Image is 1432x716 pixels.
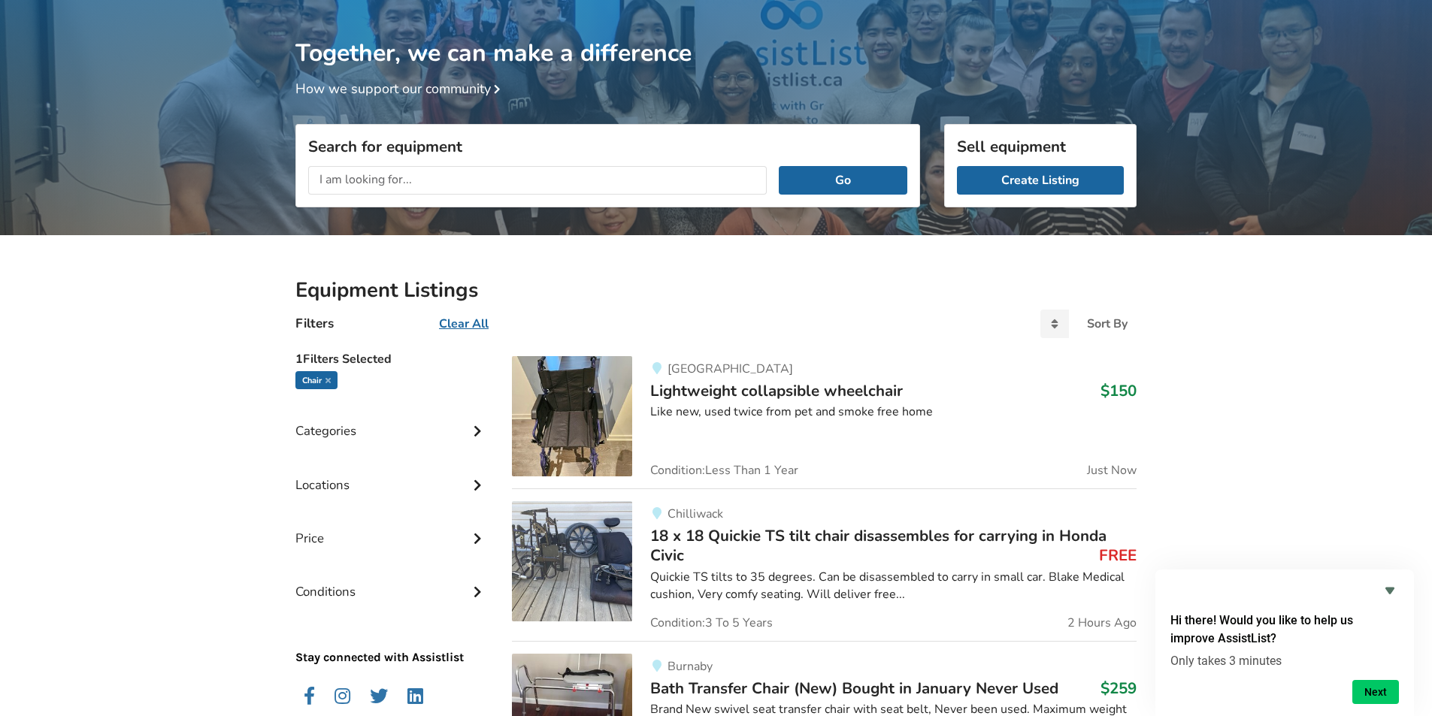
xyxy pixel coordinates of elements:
[650,678,1058,699] span: Bath Transfer Chair (New) Bought in January Never Used
[512,501,632,621] img: mobility-18 x 18 quickie ts tilt chair disassembles for carrying in honda civic
[295,500,488,554] div: Price
[308,166,767,195] input: I am looking for...
[1170,654,1399,668] p: Only takes 3 minutes
[650,403,1137,421] div: Like new, used twice from pet and smoke free home
[295,277,1137,304] h2: Equipment Listings
[512,356,632,476] img: mobility-lightweight collapsible wheelchair
[1087,318,1128,330] div: Sort By
[308,137,907,156] h3: Search for equipment
[650,380,903,401] span: Lightweight collapsible wheelchair
[957,137,1124,156] h3: Sell equipment
[295,554,488,607] div: Conditions
[295,393,488,446] div: Categories
[439,316,489,332] u: Clear All
[1099,545,1137,565] h3: FREE
[650,525,1107,566] span: 18 x 18 Quickie TS tilt chair disassembles for carrying in Honda Civic
[1170,582,1399,704] div: Hi there! Would you like to help us improve AssistList?
[1087,464,1137,476] span: Just Now
[1352,680,1399,704] button: Next question
[668,361,793,377] span: [GEOGRAPHIC_DATA]
[1381,582,1399,600] button: Hide survey
[295,315,334,332] h4: Filters
[650,464,798,476] span: Condition: Less Than 1 Year
[1170,612,1399,648] h2: Hi there! Would you like to help us improve AssistList?
[668,506,723,522] span: Chilliwack
[295,447,488,500] div: Locations
[650,617,773,629] span: Condition: 3 To 5 Years
[779,166,907,195] button: Go
[957,166,1124,195] a: Create Listing
[295,344,488,371] h5: 1 Filters Selected
[1100,678,1137,698] h3: $259
[650,569,1137,603] div: Quickie TS tilts to 35 degrees. Can be disassembled to carry in small car. Blake Medical cushion,...
[295,607,488,666] p: Stay connected with Assistlist
[295,80,506,98] a: How we support our community
[295,371,338,389] div: chair
[1100,381,1137,400] h3: $150
[668,658,713,675] span: Burnaby
[512,356,1137,488] a: mobility-lightweight collapsible wheelchair[GEOGRAPHIC_DATA]Lightweight collapsible wheelchair$15...
[1067,617,1137,629] span: 2 Hours Ago
[512,488,1137,641] a: mobility-18 x 18 quickie ts tilt chair disassembles for carrying in honda civicChilliwack18 x 18 ...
